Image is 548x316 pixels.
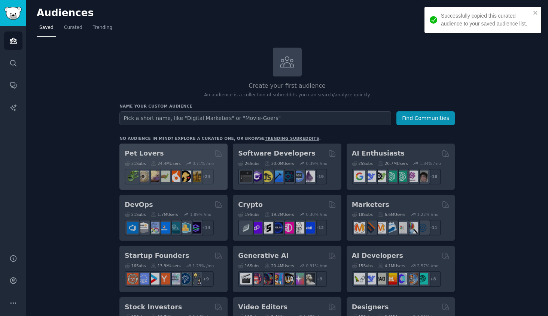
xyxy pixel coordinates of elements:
[265,136,319,141] a: trending subreddits
[119,111,391,125] input: Pick a short name, like "Digital Marketers" or "Movie-Goers"
[533,10,538,16] button: close
[64,24,82,31] span: Curated
[37,7,477,19] h2: Audiences
[119,136,321,141] div: No audience in mind? Explore a curated one, or browse .
[90,22,115,37] a: Trending
[441,12,531,28] div: Successfully copied this curated audience to your saved audience list.
[119,92,455,99] p: An audience is a collection of subreddits you can search/analyze quickly
[61,22,85,37] a: Curated
[119,81,455,91] h2: Create your first audience
[396,111,455,125] button: Find Communities
[4,7,22,20] img: GummySearch logo
[119,103,455,109] h3: Name your custom audience
[39,24,54,31] span: Saved
[93,24,112,31] span: Trending
[37,22,56,37] a: Saved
